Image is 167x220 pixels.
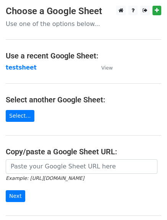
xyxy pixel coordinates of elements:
[6,110,34,122] a: Select...
[6,64,37,71] a: testsheet
[6,159,157,174] input: Paste your Google Sheet URL here
[6,175,84,181] small: Example: [URL][DOMAIN_NAME]
[6,190,25,202] input: Next
[129,183,167,220] iframe: Chat Widget
[6,147,161,156] h4: Copy/paste a Google Sheet URL:
[6,20,161,28] p: Use one of the options below...
[6,95,161,104] h4: Select another Google Sheet:
[6,6,161,17] h3: Choose a Google Sheet
[94,64,113,71] a: View
[101,65,113,71] small: View
[6,51,161,60] h4: Use a recent Google Sheet:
